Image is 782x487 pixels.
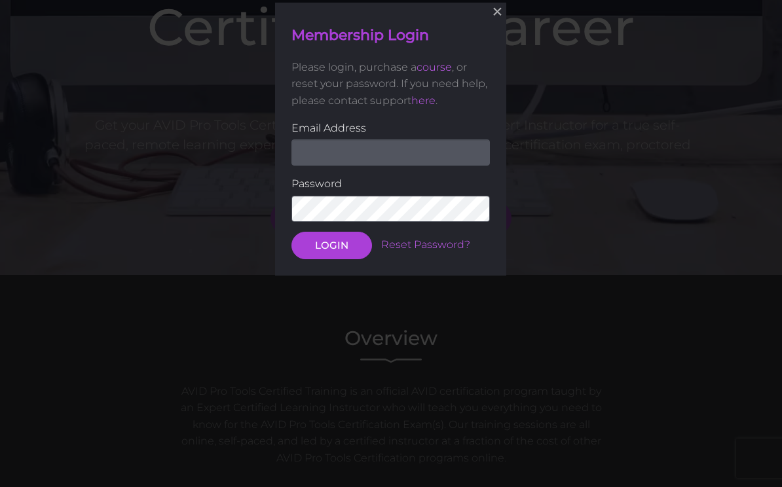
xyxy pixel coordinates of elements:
[291,231,372,259] button: LOGIN
[417,60,452,73] a: course
[291,58,490,109] p: Please login, purchase a , or reset your password. If you need help, please contact support .
[291,26,490,46] h4: Membership Login
[411,94,436,107] a: here
[381,238,470,251] a: Reset Password?
[291,119,490,136] label: Email Address
[291,175,490,192] label: Password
